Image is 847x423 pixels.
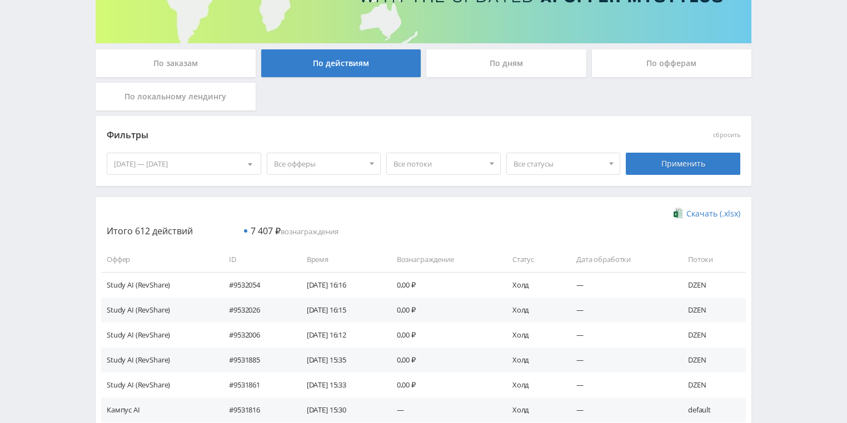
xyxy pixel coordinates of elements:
td: Статус [501,247,565,272]
td: — [565,272,677,297]
div: Фильтры [107,127,581,144]
td: DZEN [677,298,746,323]
td: 0,00 ₽ [386,272,501,297]
td: Study AI (RevShare) [101,323,218,348]
span: Итого 612 действий [107,225,193,237]
td: DZEN [677,323,746,348]
span: Все офферы [274,153,364,174]
td: — [565,397,677,422]
td: Холд [501,272,565,297]
td: Холд [501,348,565,372]
td: [DATE] 15:35 [296,348,386,372]
td: Вознаграждение [386,247,501,272]
td: [DATE] 16:12 [296,323,386,348]
td: DZEN [677,372,746,397]
img: xlsx [674,208,683,219]
td: 0,00 ₽ [386,372,501,397]
td: Холд [501,372,565,397]
td: Потоки [677,247,746,272]
td: — [565,323,677,348]
td: Холд [501,323,565,348]
td: — [565,348,677,372]
td: — [565,372,677,397]
div: По заказам [96,49,256,77]
span: Скачать (.xlsx) [686,209,740,218]
td: #9531861 [218,372,296,397]
td: #9532026 [218,298,296,323]
td: #9531885 [218,348,296,372]
td: #9532006 [218,323,296,348]
span: Все статусы [514,153,604,174]
td: #9532054 [218,272,296,297]
td: Study AI (RevShare) [101,272,218,297]
span: Все потоки [393,153,484,174]
div: Применить [626,153,740,175]
td: Кампус AI [101,397,218,422]
td: 0,00 ₽ [386,298,501,323]
td: 0,00 ₽ [386,348,501,372]
td: Study AI (RevShare) [101,372,218,397]
td: Оффер [101,247,218,272]
td: [DATE] 16:15 [296,298,386,323]
td: Study AI (RevShare) [101,348,218,372]
td: Холд [501,397,565,422]
td: [DATE] 16:16 [296,272,386,297]
td: — [565,298,677,323]
div: По дням [426,49,586,77]
button: сбросить [713,132,740,139]
a: Скачать (.xlsx) [674,208,740,219]
td: ID [218,247,296,272]
td: default [677,397,746,422]
td: [DATE] 15:30 [296,397,386,422]
div: По локальному лендингу [96,83,256,110]
span: 7 407 ₽ [251,225,281,237]
div: По действиям [261,49,421,77]
div: [DATE] — [DATE] [107,153,261,174]
td: DZEN [677,348,746,372]
td: Холд [501,298,565,323]
td: — [386,397,501,422]
span: вознаграждения [251,226,338,236]
td: Время [296,247,386,272]
td: 0,00 ₽ [386,323,501,348]
td: #9531816 [218,397,296,422]
td: [DATE] 15:33 [296,372,386,397]
td: DZEN [677,272,746,297]
td: Study AI (RevShare) [101,298,218,323]
td: Дата обработки [565,247,677,272]
div: По офферам [592,49,752,77]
